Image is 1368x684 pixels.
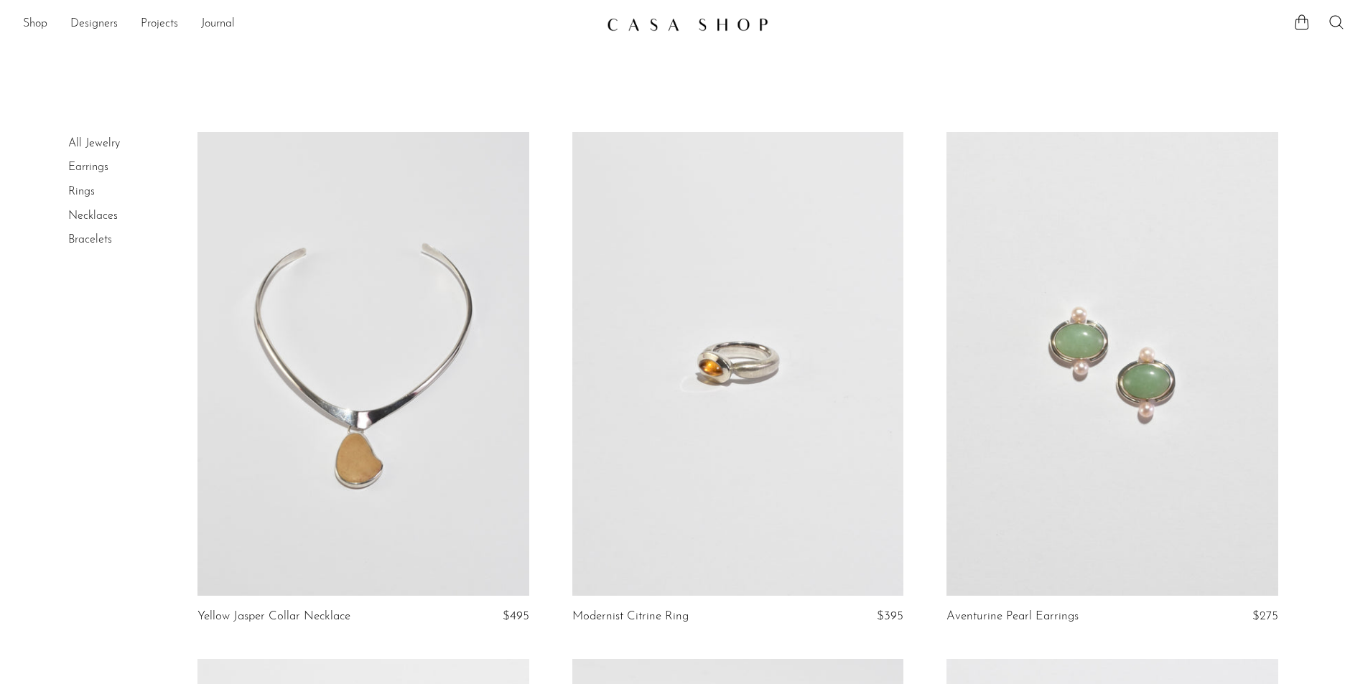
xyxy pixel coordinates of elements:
a: All Jewelry [68,138,120,149]
a: Projects [141,15,178,34]
span: $275 [1252,610,1278,622]
nav: Desktop navigation [23,12,595,37]
a: Necklaces [68,210,118,222]
a: Aventurine Pearl Earrings [946,610,1079,623]
a: Bracelets [68,234,112,245]
ul: NEW HEADER MENU [23,12,595,37]
span: $495 [503,610,529,622]
span: $395 [877,610,903,622]
a: Rings [68,186,95,197]
a: Earrings [68,161,108,173]
a: Yellow Jasper Collar Necklace [197,610,350,623]
a: Designers [70,15,118,34]
a: Journal [201,15,235,34]
a: Shop [23,15,47,34]
a: Modernist Citrine Ring [572,610,689,623]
